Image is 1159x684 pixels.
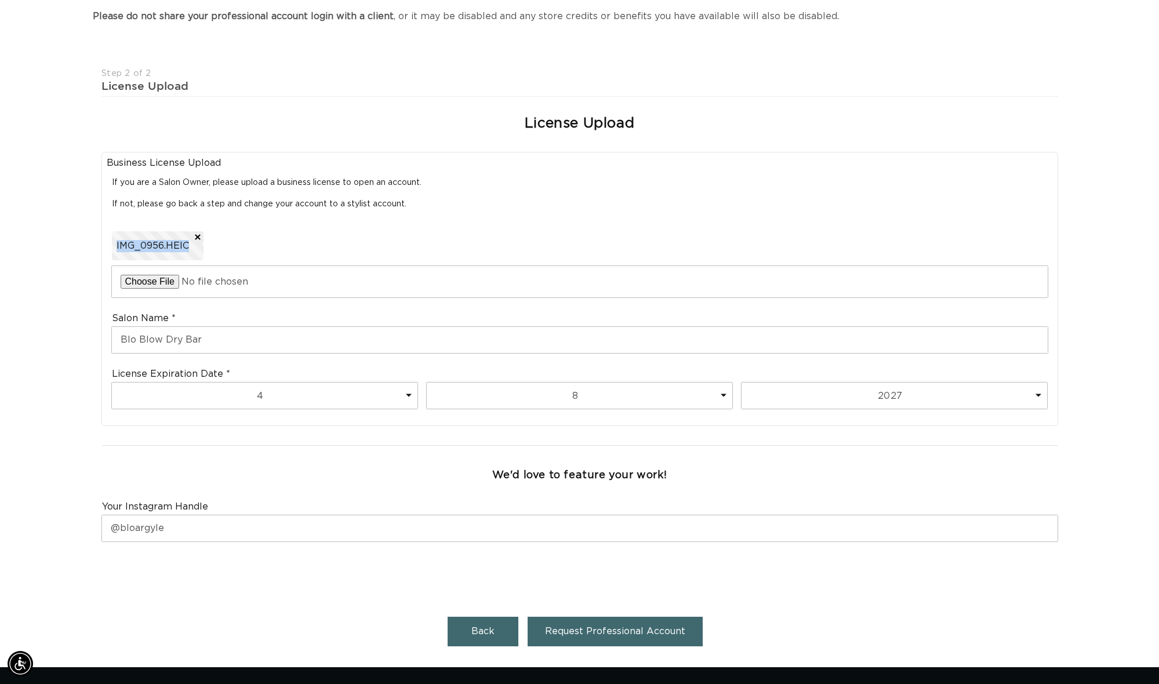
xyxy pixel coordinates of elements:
[101,79,1058,93] div: License Upload
[112,312,176,325] label: Salon Name
[448,617,518,646] button: Back
[112,368,230,380] label: License Expiration Date
[112,177,1048,209] p: If you are a Salon Owner, please upload a business license to open an account. If not, please go ...
[93,12,394,21] strong: Please do not share your professional account login with a client
[101,68,1058,79] div: Step 2 of 2
[545,627,685,636] span: Request Professional Account
[8,651,33,676] div: Accessibility Menu
[471,627,495,636] span: Back
[528,617,703,646] button: Request Professional Account
[525,115,634,133] h2: License Upload
[1002,559,1159,684] iframe: Chat Widget
[102,515,1058,541] input: @handle
[192,231,204,243] button: Remove file
[492,469,667,482] h3: We'd love to feature your work!
[107,157,1053,169] legend: Business License Upload
[102,501,208,513] label: Your Instagram Handle
[117,240,189,252] span: IMG_0956.HEIC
